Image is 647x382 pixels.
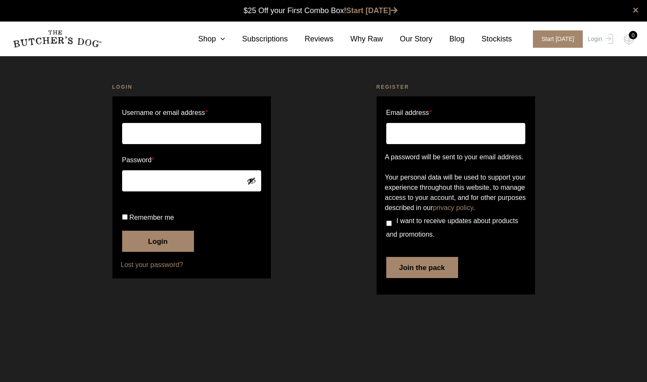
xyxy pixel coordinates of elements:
input: I want to receive updates about products and promotions. [386,221,392,226]
a: close [633,5,639,15]
p: A password will be sent to your email address. [385,152,527,162]
a: privacy policy [433,204,473,211]
span: I want to receive updates about products and promotions. [386,217,519,238]
a: Lost your password? [121,260,262,270]
a: Blog [432,33,464,45]
a: Start [DATE] [524,30,586,48]
a: Subscriptions [225,33,288,45]
h2: Register [377,83,535,91]
p: Your personal data will be used to support your experience throughout this website, to manage acc... [385,172,527,213]
a: Login [586,30,613,48]
label: Email address [386,106,432,120]
a: Start [DATE] [346,6,398,15]
button: Login [122,231,194,252]
a: Reviews [288,33,333,45]
a: Shop [181,33,225,45]
img: TBD_Cart-Empty.png [624,34,634,45]
h2: Login [112,83,271,91]
input: Remember me [122,214,128,220]
label: Password [122,153,261,167]
a: Stockists [464,33,512,45]
a: Why Raw [333,33,383,45]
button: Join the pack [386,257,458,278]
button: Show password [247,176,256,186]
a: Our Story [383,33,432,45]
label: Username or email address [122,106,261,120]
div: 0 [629,31,637,39]
span: Remember me [129,214,174,221]
span: Start [DATE] [533,30,583,48]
